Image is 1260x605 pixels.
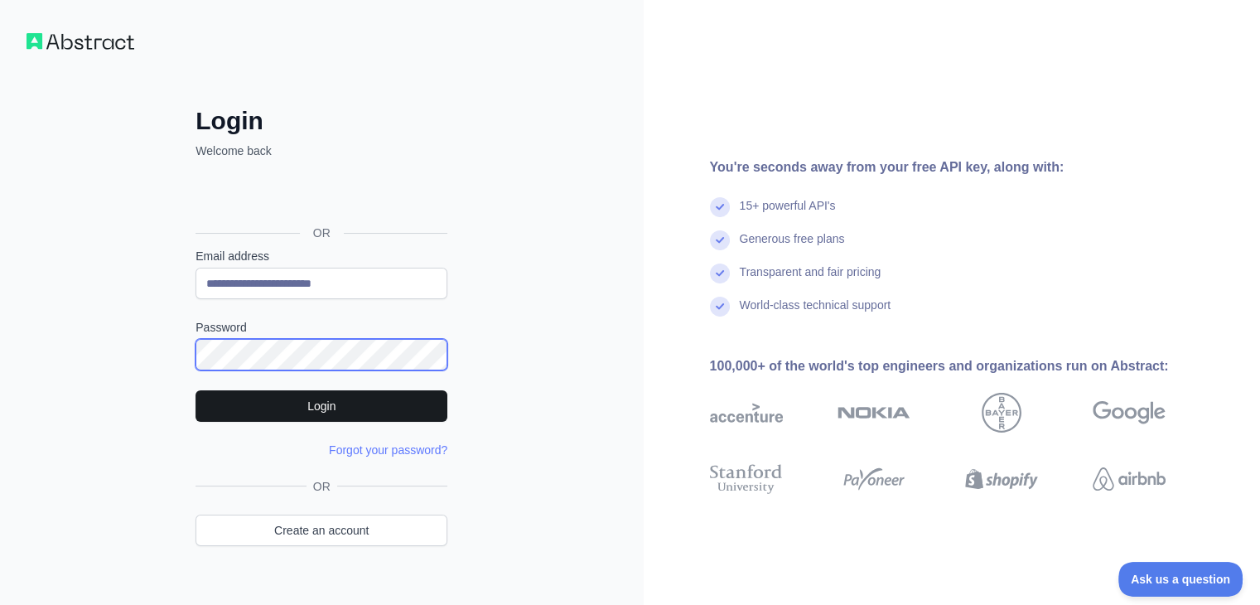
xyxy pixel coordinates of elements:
img: shopify [965,461,1038,497]
img: payoneer [838,461,910,497]
img: nokia [838,393,910,433]
div: 100,000+ of the world's top engineers and organizations run on Abstract: [710,356,1219,376]
img: stanford university [710,461,783,497]
a: Forgot your password? [329,443,447,457]
h2: Login [196,106,447,136]
img: check mark [710,264,730,283]
img: airbnb [1093,461,1166,497]
div: 15+ powerful API's [740,197,836,230]
img: google [1093,393,1166,433]
label: Email address [196,248,447,264]
p: Welcome back [196,143,447,159]
div: Transparent and fair pricing [740,264,881,297]
div: You're seconds away from your free API key, along with: [710,157,1219,177]
iframe: Sign in with Google Button [187,177,452,214]
img: check mark [710,197,730,217]
span: OR [307,478,337,495]
button: Login [196,390,447,422]
img: accenture [710,393,783,433]
img: check mark [710,297,730,317]
img: Workflow [27,33,134,50]
label: Password [196,319,447,336]
iframe: Toggle Customer Support [1118,562,1243,597]
img: bayer [982,393,1021,433]
a: Create an account [196,515,447,546]
img: check mark [710,230,730,250]
div: World-class technical support [740,297,891,330]
div: Generous free plans [740,230,845,264]
span: OR [300,225,344,241]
